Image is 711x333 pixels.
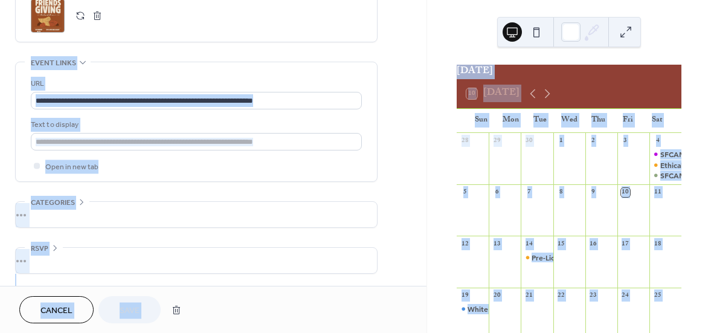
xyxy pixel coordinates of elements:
div: 8 [557,188,566,197]
span: Categories [31,196,75,209]
div: 1 [557,137,566,146]
div: 18 [653,239,662,248]
div: 29 [492,137,501,146]
div: 22 [557,291,566,300]
div: 19 [460,291,469,300]
div: Text to display [31,118,359,131]
div: 14 [524,239,533,248]
div: 24 [621,291,630,300]
div: Sat [642,109,672,133]
div: Pre-Licensed Support Group [532,253,630,263]
span: Event links [31,57,76,70]
div: 10 [621,188,630,197]
div: 12 [460,239,469,248]
div: 30 [524,137,533,146]
div: Fri [613,109,643,133]
span: Cancel [40,305,72,317]
div: Mon [496,109,526,133]
div: 6 [492,188,501,197]
span: Open in new tab [45,161,98,173]
div: 11 [653,188,662,197]
div: SFCAMFT Hiking Collaboration Series With EBCAMFT & Marin: Lace-Up for Lands End: Our Final Trailb... [649,149,681,160]
div: [DATE] [457,65,681,79]
div: ••• [16,202,377,227]
div: 2 [589,137,598,146]
div: 28 [460,137,469,146]
div: 5 [460,188,469,197]
div: Sun [466,109,496,133]
div: 25 [653,291,662,300]
div: URL [31,77,359,90]
div: SFCAMFT Book Club [649,170,681,181]
div: White Therapists Fighting Racism (WTFR) In Collaboration With LACAMFT [457,304,489,314]
div: 17 [621,239,630,248]
div: 3 [621,137,630,146]
div: Ethical Integration of Artificial Intelligence with Couples and Families [649,160,681,170]
div: 23 [589,291,598,300]
div: 20 [492,291,501,300]
div: ••• [16,248,377,273]
div: Pre-Licensed Support Group [521,253,553,263]
div: 13 [492,239,501,248]
div: 15 [557,239,566,248]
div: 21 [524,291,533,300]
div: 9 [589,188,598,197]
div: Tue [525,109,555,133]
div: 7 [524,188,533,197]
span: RSVP [31,242,48,255]
div: Thu [584,109,613,133]
div: 16 [589,239,598,248]
div: 4 [653,137,662,146]
div: Wed [555,109,584,133]
button: Cancel [19,296,94,323]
